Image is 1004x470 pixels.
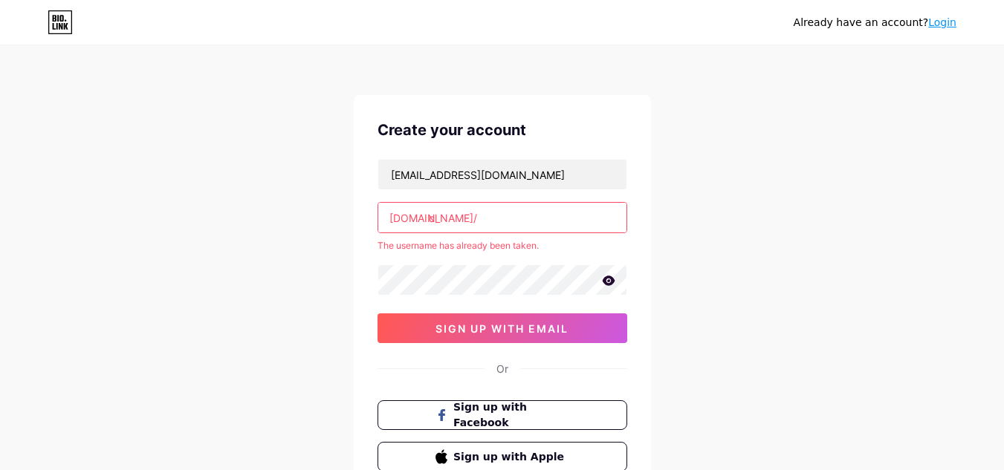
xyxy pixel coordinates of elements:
button: Sign up with Facebook [378,400,627,430]
div: Already have an account? [794,15,956,30]
input: username [378,203,626,232]
input: Email [378,160,626,189]
div: [DOMAIN_NAME]/ [389,210,477,226]
span: Sign up with Apple [453,449,569,465]
span: Sign up with Facebook [453,399,569,431]
div: Or [496,361,508,376]
a: Login [928,16,956,28]
div: The username has already been taken. [378,239,627,252]
button: sign up with email [378,313,627,343]
span: sign up with email [435,322,569,335]
div: Create your account [378,119,627,141]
